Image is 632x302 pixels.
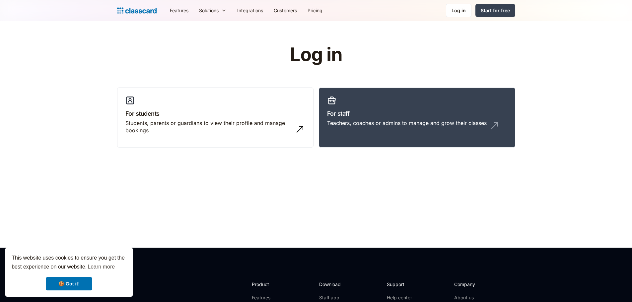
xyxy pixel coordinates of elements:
a: Customers [268,3,302,18]
a: dismiss cookie message [46,277,92,290]
h2: Support [387,281,414,288]
h3: For staff [327,109,507,118]
a: Features [252,294,287,301]
h2: Download [319,281,346,288]
h1: Log in [211,44,421,65]
a: Log in [446,4,471,17]
div: Solutions [199,7,219,14]
a: Staff app [319,294,346,301]
a: Help center [387,294,414,301]
h2: Company [454,281,498,288]
a: home [117,6,157,15]
div: Start for free [481,7,510,14]
div: Teachers, coaches or admins to manage and grow their classes [327,119,487,127]
a: Integrations [232,3,268,18]
div: Students, parents or guardians to view their profile and manage bookings [125,119,292,134]
div: cookieconsent [5,248,133,297]
h3: For students [125,109,305,118]
a: Start for free [475,4,515,17]
a: learn more about cookies [87,262,116,272]
a: For staffTeachers, coaches or admins to manage and grow their classes [319,88,515,148]
div: Solutions [194,3,232,18]
a: About us [454,294,498,301]
a: Pricing [302,3,328,18]
span: This website uses cookies to ensure you get the best experience on our website. [12,254,126,272]
h2: Product [252,281,287,288]
a: Features [165,3,194,18]
a: For studentsStudents, parents or guardians to view their profile and manage bookings [117,88,314,148]
div: Log in [452,7,466,14]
